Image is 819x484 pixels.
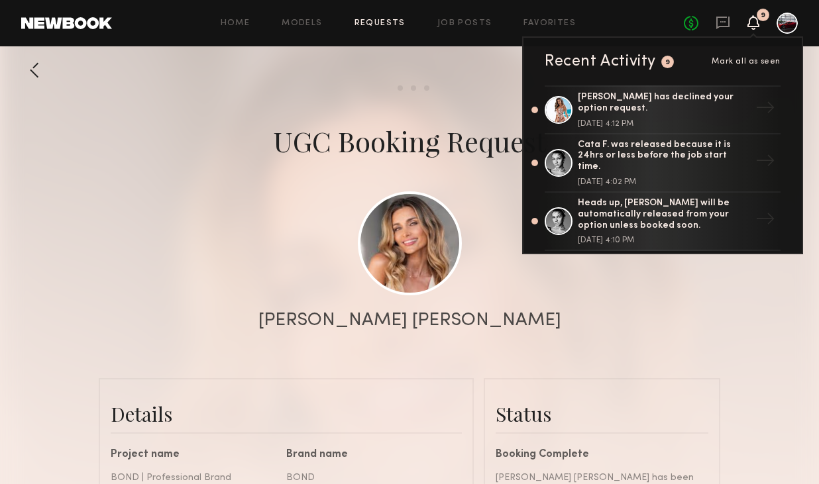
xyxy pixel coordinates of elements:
[111,401,462,427] div: Details
[496,401,708,427] div: Status
[750,146,781,180] div: →
[578,198,750,231] div: Heads up, [PERSON_NAME] will be automatically released from your option unless booked soon.
[273,122,546,160] div: UGC Booking Request
[258,311,561,330] div: [PERSON_NAME] [PERSON_NAME]
[750,204,781,238] div: →
[665,59,671,66] div: 9
[111,450,276,460] div: Project name
[712,58,781,66] span: Mark all as seen
[437,19,492,28] a: Job Posts
[578,92,750,115] div: [PERSON_NAME] has declined your option request.
[221,19,250,28] a: Home
[578,140,750,173] div: Cata F. was released because it is 24hrs or less before the job start time.
[523,19,576,28] a: Favorites
[545,85,781,134] a: [PERSON_NAME] has declined your option request.[DATE] 4:12 PM→
[578,120,750,128] div: [DATE] 4:12 PM
[496,450,708,460] div: Booking Complete
[282,19,322,28] a: Models
[545,193,781,251] a: Heads up, [PERSON_NAME] will be automatically released from your option unless booked soon.[DATE]...
[545,134,781,193] a: Cata F. was released because it is 24hrs or less before the job start time.[DATE] 4:02 PM→
[761,12,765,19] div: 9
[750,93,781,127] div: →
[286,450,452,460] div: Brand name
[545,54,656,70] div: Recent Activity
[578,178,750,186] div: [DATE] 4:02 PM
[578,236,750,244] div: [DATE] 4:10 PM
[355,19,406,28] a: Requests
